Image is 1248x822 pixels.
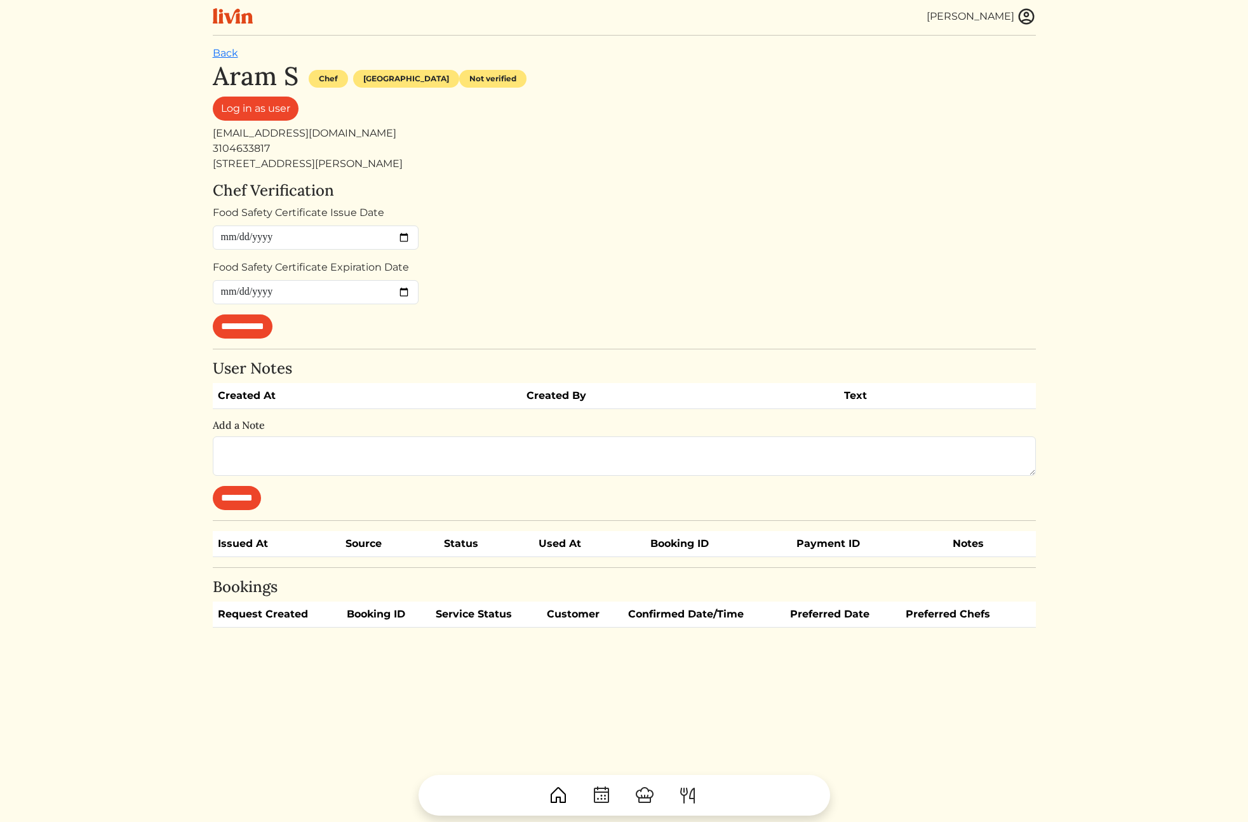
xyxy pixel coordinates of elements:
[213,578,1036,596] h4: Bookings
[213,531,341,557] th: Issued At
[213,182,1036,200] h4: Chef Verification
[533,531,645,557] th: Used At
[213,141,1036,156] div: 3104633817
[213,8,253,24] img: livin-logo-a0d97d1a881af30f6274990eb6222085a2533c92bbd1e4f22c21b4f0d0e3210c.svg
[309,70,348,88] div: Chef
[634,785,655,805] img: ChefHat-a374fb509e4f37eb0702ca99f5f64f3b6956810f32a249b33092029f8484b388.svg
[353,70,459,88] div: [GEOGRAPHIC_DATA]
[645,531,791,557] th: Booking ID
[213,61,299,91] h1: Aram S
[839,383,989,409] th: Text
[548,785,568,805] img: House-9bf13187bcbb5817f509fe5e7408150f90897510c4275e13d0d5fca38e0b5951.svg
[213,602,342,628] th: Request Created
[213,97,299,121] a: Log in as user
[340,531,439,557] th: Source
[901,602,1023,628] th: Preferred Chefs
[213,205,384,220] label: Food Safety Certificate Issue Date
[948,531,1035,557] th: Notes
[342,602,430,628] th: Booking ID
[1017,7,1036,26] img: user_account-e6e16d2ec92f44fc35f99ef0dc9cddf60790bfa021a6ecb1c896eb5d2907b31c.svg
[213,360,1036,378] h4: User Notes
[213,419,1036,431] h6: Add a Note
[785,602,901,628] th: Preferred Date
[678,785,698,805] img: ForkKnife-55491504ffdb50bab0c1e09e7649658475375261d09fd45db06cec23bce548bf.svg
[213,156,1036,172] div: [STREET_ADDRESS][PERSON_NAME]
[927,9,1014,24] div: [PERSON_NAME]
[791,531,948,557] th: Payment ID
[213,126,1036,141] div: [EMAIL_ADDRESS][DOMAIN_NAME]
[542,602,623,628] th: Customer
[459,70,527,88] div: Not verified
[213,383,522,409] th: Created At
[591,785,612,805] img: CalendarDots-5bcf9d9080389f2a281d69619e1c85352834be518fbc73d9501aef674afc0d57.svg
[439,531,533,557] th: Status
[623,602,785,628] th: Confirmed Date/Time
[213,260,409,275] label: Food Safety Certificate Expiration Date
[521,383,839,409] th: Created By
[213,47,238,59] a: Back
[431,602,542,628] th: Service Status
